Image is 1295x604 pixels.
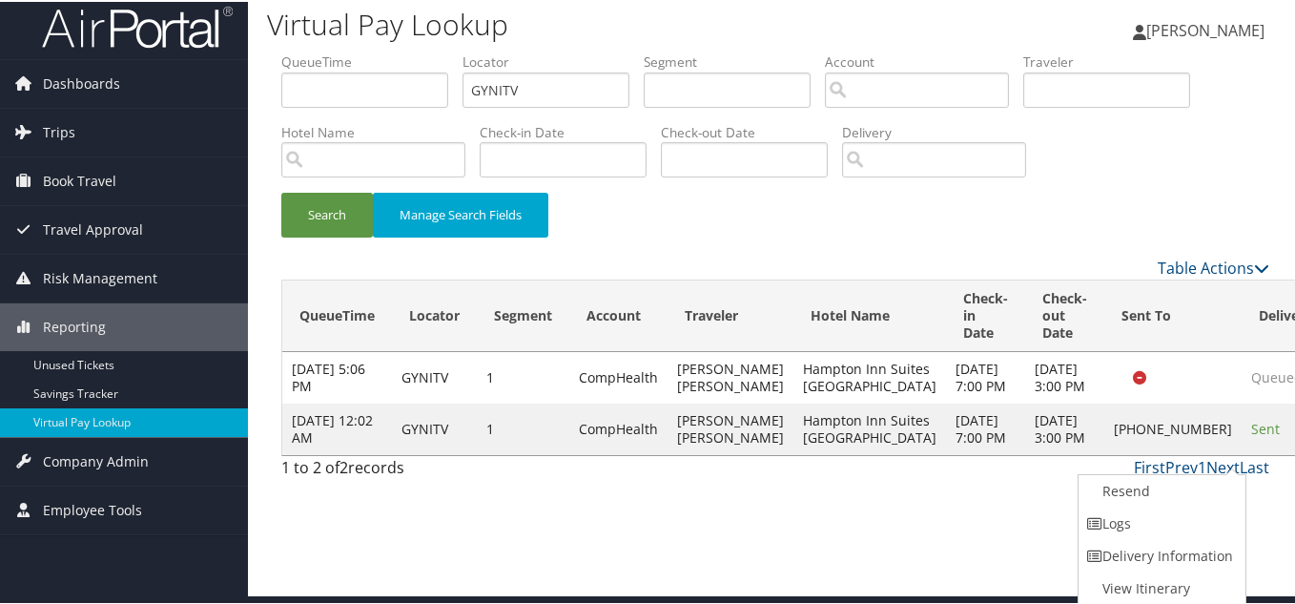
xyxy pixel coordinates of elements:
th: Hotel Name: activate to sort column ascending [793,279,946,350]
a: Next [1206,455,1240,476]
td: 1 [477,402,569,453]
td: GYNITV [392,402,477,453]
td: [PHONE_NUMBER] [1104,402,1242,453]
td: [DATE] 7:00 PM [946,402,1025,453]
span: [PERSON_NAME] [1146,18,1264,39]
span: 2 [339,455,348,476]
th: Check-in Date: activate to sort column ascending [946,279,1025,350]
span: Trips [43,107,75,155]
a: Resend [1079,473,1242,506]
span: Travel Approval [43,204,143,252]
a: Logs [1079,506,1242,538]
th: Sent To: activate to sort column ascending [1104,279,1242,350]
td: [DATE] 5:06 PM [282,350,392,402]
button: Manage Search Fields [373,191,548,236]
img: airportal-logo.png [42,3,233,48]
div: 1 to 2 of records [281,454,507,487]
td: [DATE] 3:00 PM [1025,350,1104,402]
button: Search [281,191,373,236]
th: Traveler: activate to sort column ascending [668,279,793,350]
th: Check-out Date: activate to sort column descending [1025,279,1104,350]
th: Account: activate to sort column ascending [569,279,668,350]
td: [DATE] 7:00 PM [946,350,1025,402]
label: Account [825,51,1023,70]
td: CompHealth [569,402,668,453]
label: Check-in Date [480,121,661,140]
a: Delivery Information [1079,538,1242,571]
span: Book Travel [43,156,116,203]
label: Delivery [842,121,1040,140]
label: Hotel Name [281,121,480,140]
span: Company Admin [43,436,149,484]
td: [DATE] 12:02 AM [282,402,392,453]
td: Hampton Inn Suites [GEOGRAPHIC_DATA] [793,402,946,453]
label: Segment [644,51,825,70]
th: Segment: activate to sort column ascending [477,279,569,350]
td: [PERSON_NAME] [PERSON_NAME] [668,402,793,453]
label: Traveler [1023,51,1204,70]
a: View Itinerary [1079,571,1242,603]
span: Reporting [43,302,106,349]
td: GYNITV [392,350,477,402]
label: Locator [462,51,644,70]
label: Check-out Date [661,121,842,140]
a: Table Actions [1158,256,1269,277]
label: QueueTime [281,51,462,70]
td: Hampton Inn Suites [GEOGRAPHIC_DATA] [793,350,946,402]
span: Employee Tools [43,485,142,532]
span: Sent [1251,418,1280,436]
a: First [1134,455,1165,476]
a: Prev [1165,455,1198,476]
a: Last [1240,455,1269,476]
h1: Virtual Pay Lookup [267,3,945,43]
td: 1 [477,350,569,402]
span: Dashboards [43,58,120,106]
th: Locator: activate to sort column ascending [392,279,477,350]
td: [PERSON_NAME] [PERSON_NAME] [668,350,793,402]
td: [DATE] 3:00 PM [1025,402,1104,453]
th: QueueTime: activate to sort column ascending [282,279,392,350]
span: Risk Management [43,253,157,301]
a: 1 [1198,455,1206,476]
td: CompHealth [569,350,668,402]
